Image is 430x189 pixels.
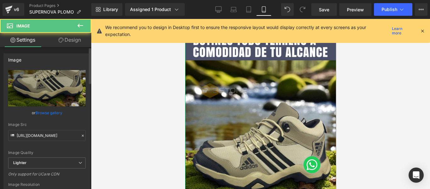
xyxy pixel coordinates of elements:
span: Library [103,7,118,12]
a: Design [47,33,93,47]
a: v6 [3,3,24,16]
span: SUPERNOVA PLOMO [29,9,74,15]
a: Laptop [226,3,241,16]
input: Link [8,130,86,141]
a: New Library [91,3,122,16]
a: Preview [339,3,371,16]
a: Tablet [241,3,256,16]
span: Preview [347,6,364,13]
p: We recommend you to design in Desktop first to ensure the responsive layout would display correct... [105,24,389,38]
div: Image Resolution [8,182,86,187]
span: Image [16,23,30,28]
button: Redo [296,3,309,16]
div: Only support for UCare CDN [8,172,86,181]
button: More [415,3,427,16]
a: Learn more [389,27,415,35]
button: Publish [374,3,412,16]
div: Image Quality [8,151,86,155]
a: Desktop [211,3,226,16]
div: Image Src [8,122,86,127]
a: Browse gallery [36,107,62,118]
div: Assigned 1 Product [130,6,180,13]
span: Save [319,6,329,13]
div: or [8,109,86,116]
a: Mobile [256,3,271,16]
a: Product Pages [29,3,91,8]
span: Publish [382,7,397,12]
b: Lighter [13,160,26,165]
div: v6 [13,5,20,14]
div: Open Intercom Messenger [409,168,424,183]
button: Undo [281,3,294,16]
div: Image [8,54,21,62]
